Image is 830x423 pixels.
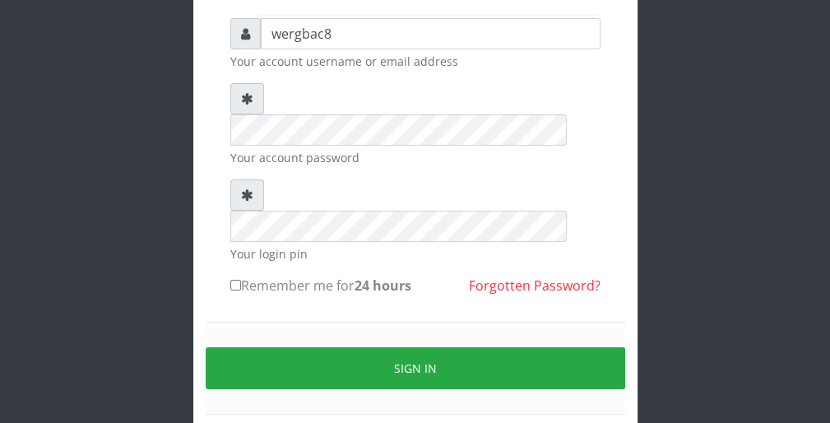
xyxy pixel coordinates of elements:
small: Your login pin [230,245,600,263]
a: Forgotten Password? [469,277,600,295]
label: Remember me for [230,276,411,295]
small: Your account password [230,149,600,166]
input: Username or email address [261,18,600,49]
button: Sign in [206,347,625,389]
input: Remember me for24 hours [230,280,241,291]
b: 24 hours [355,277,411,295]
small: Your account username or email address [230,53,600,70]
